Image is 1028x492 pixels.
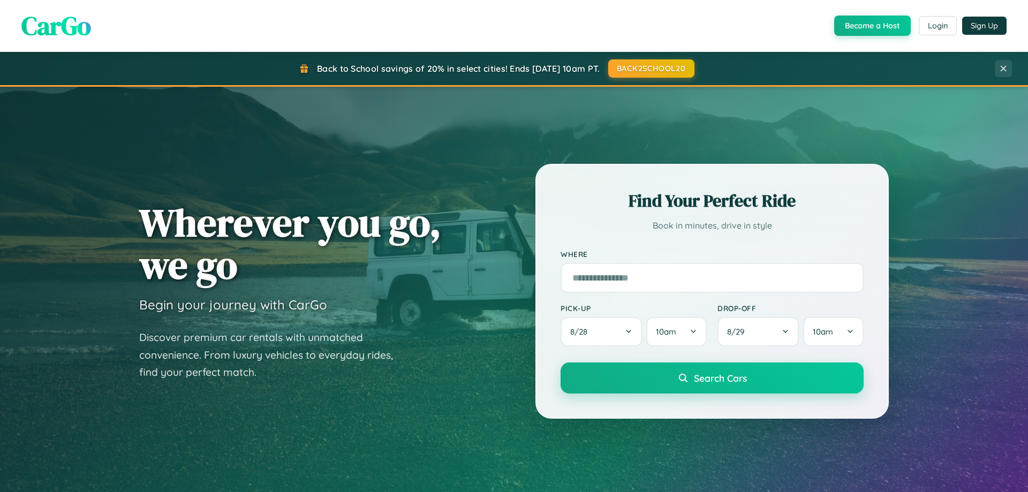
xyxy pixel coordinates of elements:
span: 8 / 28 [570,327,593,337]
label: Where [561,249,864,259]
label: Drop-off [717,304,864,313]
label: Pick-up [561,304,707,313]
h3: Begin your journey with CarGo [139,297,327,313]
button: Sign Up [962,17,1007,35]
h1: Wherever you go, we go [139,201,441,286]
p: Discover premium car rentals with unmatched convenience. From luxury vehicles to everyday rides, ... [139,329,407,381]
button: 8/28 [561,317,642,346]
h2: Find Your Perfect Ride [561,189,864,213]
span: CarGo [21,8,91,43]
button: 8/29 [717,317,799,346]
button: Login [919,16,957,35]
p: Book in minutes, drive in style [561,218,864,233]
span: 10am [813,327,833,337]
button: BACK2SCHOOL20 [608,59,694,78]
button: Become a Host [834,16,911,36]
span: Back to School savings of 20% in select cities! Ends [DATE] 10am PT. [317,63,600,74]
span: Search Cars [694,372,747,384]
span: 10am [656,327,676,337]
button: 10am [646,317,707,346]
button: 10am [803,317,864,346]
button: Search Cars [561,362,864,393]
span: 8 / 29 [727,327,750,337]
